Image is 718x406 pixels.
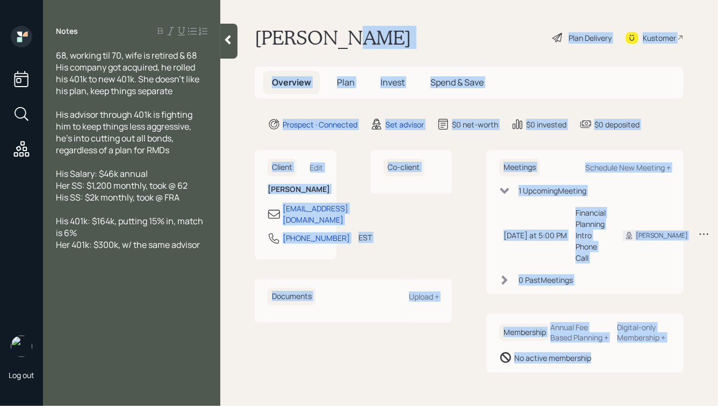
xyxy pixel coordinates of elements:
[499,324,550,341] h6: Membership
[310,162,324,173] div: Edit
[283,203,348,225] div: [EMAIL_ADDRESS][DOMAIN_NAME]
[452,119,498,130] div: $0 net-worth
[268,185,324,194] h6: [PERSON_NAME]
[283,232,350,244] div: [PHONE_NUMBER]
[268,159,297,176] h6: Client
[585,162,671,173] div: Schedule New Meeting +
[11,336,32,357] img: hunter_neumayer.jpg
[514,352,591,364] div: No active membership
[636,231,688,240] div: [PERSON_NAME]
[337,76,355,88] span: Plan
[550,322,609,343] div: Annual Fee Based Planning +
[56,109,194,156] span: His advisor through 401k is fighting him to keep things less aggressive, he's into cutting out al...
[504,230,567,241] div: [DATE] at 5:00 PM
[643,32,676,44] div: Kustomer
[56,61,201,97] span: His company got acquired, he rolled his 401k to new 401k. She doesn't like his plan, keep things ...
[526,119,566,130] div: $0 invested
[519,185,586,196] div: 1 Upcoming Meeting
[56,168,148,180] span: His Salary: $46k annual
[409,291,439,302] div: Upload +
[569,32,612,44] div: Plan Delivery
[272,76,311,88] span: Overview
[385,119,424,130] div: Set advisor
[499,159,540,176] h6: Meetings
[519,274,573,286] div: 0 Past Meeting s
[594,119,640,130] div: $0 deposited
[384,159,425,176] h6: Co-client
[56,180,188,191] span: Her SS: $1,200 monthly, took @ 62
[56,49,197,61] span: 68, working til 70, wife is retired & 68
[283,119,357,130] div: Prospect · Connected
[576,207,606,263] div: Financial Planning Intro Phone Call
[430,76,484,88] span: Spend & Save
[56,26,78,37] label: Notes
[268,288,316,305] h6: Documents
[56,239,200,251] span: Her 401k: $300k, w/ the same advisor
[380,76,405,88] span: Invest
[358,232,372,243] div: EST
[9,370,34,380] div: Log out
[56,215,205,239] span: His 401k: $164k, putting 15% in, match is 6%
[255,26,411,49] h1: [PERSON_NAME]
[618,322,671,343] div: Digital-only Membership +
[56,191,180,203] span: His SS: $2k monthly, took @ FRA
